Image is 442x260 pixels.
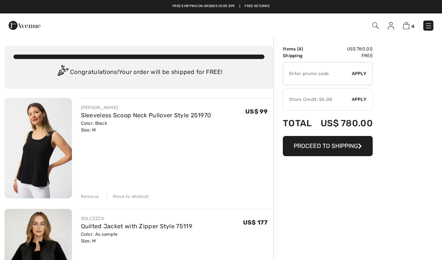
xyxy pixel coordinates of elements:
a: Free Returns [245,4,270,9]
span: 4 [299,46,302,52]
img: Menu [425,22,432,30]
a: 4 [403,21,414,30]
div: Congratulations! Your order will be shipped for FREE! [13,65,264,80]
span: US$ 99 [245,108,267,115]
img: Sleeveless Scoop Neck Pullover Style 251970 [4,98,72,198]
td: Total [283,111,315,136]
input: Promo code [283,62,352,85]
td: US$ 780.00 [315,111,373,136]
div: Color: Black Size: M [81,120,211,133]
img: My Info [388,22,394,30]
div: DOLCEZZA [81,215,192,222]
span: Apply [352,70,367,77]
a: Sleeveless Scoop Neck Pullover Style 251970 [81,112,211,119]
td: US$ 780.00 [315,46,373,52]
span: | [239,4,240,9]
img: Congratulation2.svg [55,65,70,80]
div: Move to Wishlist [106,193,149,200]
td: Items ( ) [283,46,315,52]
a: Quilted Jacket with Zipper Style 75119 [81,223,192,230]
div: Store Credit: 56.00 [283,96,352,103]
div: Color: As sample Size: M [81,231,192,244]
td: Free [315,52,373,59]
span: 4 [411,24,414,29]
img: Search [372,22,379,29]
div: Remove [81,193,99,200]
button: Proceed to Shipping [283,136,373,156]
img: 1ère Avenue [9,18,40,33]
div: [PERSON_NAME] [81,104,211,111]
span: US$ 177 [243,219,267,226]
a: 1ère Avenue [9,21,40,28]
a: Free shipping on orders over $99 [172,4,235,9]
span: Proceed to Shipping [294,142,358,149]
img: Shopping Bag [403,22,409,29]
span: Apply [352,96,367,103]
td: Shipping [283,52,315,59]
